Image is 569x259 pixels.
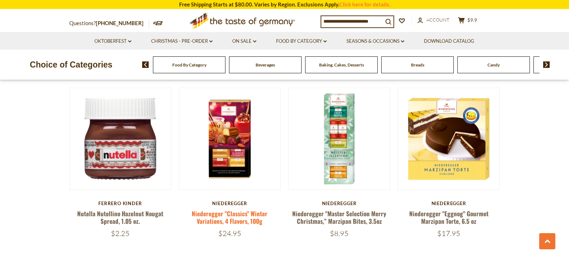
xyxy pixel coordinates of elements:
[411,62,424,68] a: Breads
[70,88,171,190] img: Nutella Nutellino Hazelnut Nougat Spread, 1.05 oz.
[172,62,206,68] a: Food By Category
[218,229,241,238] span: $24.95
[179,200,281,206] div: Niederegger
[339,1,390,8] a: Click here for details.
[409,209,489,226] a: Niederegger "Eggnog" Gourmet Marzipan Torte, 6.5 oz
[142,61,149,68] img: previous arrow
[232,37,256,45] a: On Sale
[94,37,131,45] a: Oktoberfest
[69,19,149,28] p: Questions?
[292,209,386,226] a: Niederegger "Master Selection Merry Christmas,” Marzipan Bites, 3.5oz
[488,62,500,68] a: Candy
[151,37,213,45] a: Christmas - PRE-ORDER
[424,37,474,45] a: Download Catalog
[256,62,275,68] a: Beverages
[346,37,404,45] a: Seasons & Occasions
[467,17,477,23] span: $9.9
[77,209,163,226] a: Nutella Nutellino Hazelnut Nougat Spread, 1.05 oz.
[330,229,349,238] span: $8.95
[276,37,327,45] a: Food By Category
[192,209,267,226] a: Niederegger "Classics" Winter Variations, 4 Flavors, 100g
[398,88,500,190] img: Niederegger "Eggnog" Gourmet Marzipan Torte, 6.5 oz
[398,200,500,206] div: Niederegger
[111,229,130,238] span: $2.25
[543,61,550,68] img: next arrow
[288,200,391,206] div: Niederegger
[179,88,281,190] img: Niederegger "Classics" Winter Variations, 4 Flavors, 100g
[426,17,449,23] span: Account
[289,88,390,190] img: Niederegger "Master Selection Merry Christmas,” Marzipan Bites, 3.5oz
[319,62,364,68] a: Baking, Cakes, Desserts
[69,200,172,206] div: Ferrero Kinder
[437,229,460,238] span: $17.95
[418,16,449,24] a: Account
[457,17,479,26] button: $9.9
[96,20,144,26] a: [PHONE_NUMBER]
